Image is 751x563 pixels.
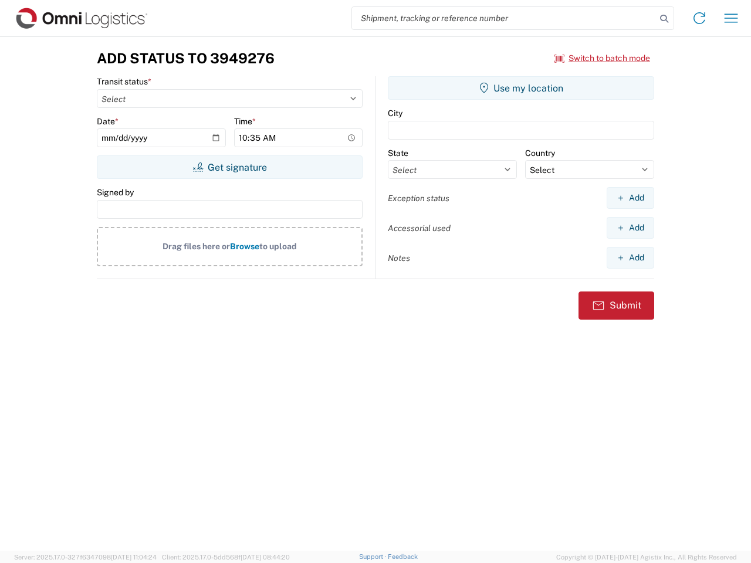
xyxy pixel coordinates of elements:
[111,554,157,561] span: [DATE] 11:04:24
[579,291,654,320] button: Submit
[388,76,654,100] button: Use my location
[241,554,290,561] span: [DATE] 08:44:20
[259,242,297,251] span: to upload
[607,187,654,209] button: Add
[352,7,656,29] input: Shipment, tracking or reference number
[388,108,402,118] label: City
[97,187,134,198] label: Signed by
[14,554,157,561] span: Server: 2025.17.0-327f6347098
[388,553,418,560] a: Feedback
[556,552,737,562] span: Copyright © [DATE]-[DATE] Agistix Inc., All Rights Reserved
[388,253,410,263] label: Notes
[163,242,230,251] span: Drag files here or
[230,242,259,251] span: Browse
[162,554,290,561] span: Client: 2025.17.0-5dd568f
[388,193,449,204] label: Exception status
[97,155,363,179] button: Get signature
[607,217,654,239] button: Add
[234,116,256,127] label: Time
[388,148,408,158] label: State
[607,247,654,269] button: Add
[97,116,119,127] label: Date
[525,148,555,158] label: Country
[97,50,275,67] h3: Add Status to 3949276
[388,223,451,233] label: Accessorial used
[97,76,151,87] label: Transit status
[359,553,388,560] a: Support
[554,49,650,68] button: Switch to batch mode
